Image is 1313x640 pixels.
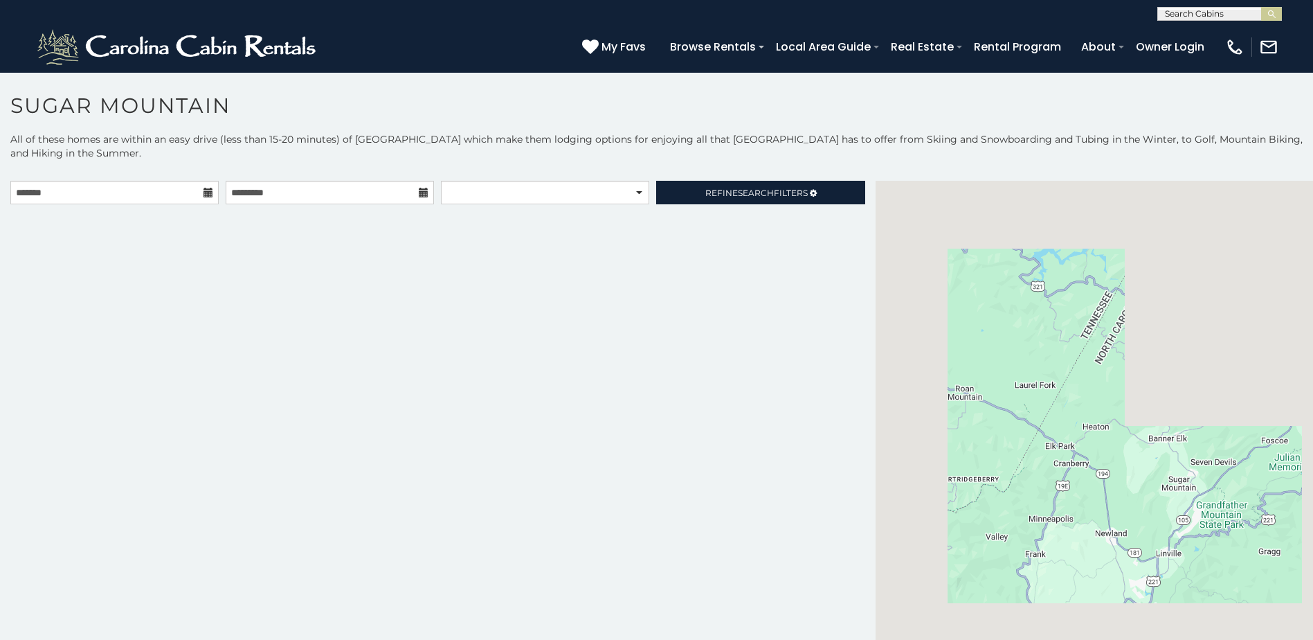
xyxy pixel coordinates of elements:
[663,35,763,59] a: Browse Rentals
[967,35,1068,59] a: Rental Program
[705,188,808,198] span: Refine Filters
[738,188,774,198] span: Search
[884,35,961,59] a: Real Estate
[1129,35,1211,59] a: Owner Login
[769,35,878,59] a: Local Area Guide
[1074,35,1123,59] a: About
[582,38,649,56] a: My Favs
[1225,37,1244,57] img: phone-regular-white.png
[1259,37,1278,57] img: mail-regular-white.png
[601,38,646,55] span: My Favs
[35,26,322,68] img: White-1-2.png
[656,181,864,204] a: RefineSearchFilters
